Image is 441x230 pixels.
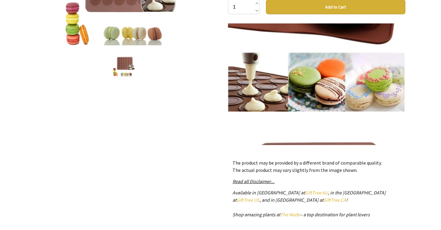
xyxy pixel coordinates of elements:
a: Read all Disclaimer... [233,178,275,184]
a: The Node [281,211,300,218]
a: GiftTree CA [324,197,346,203]
p: The product may be provided by a different brand of comparable quality. The actual product may va... [233,159,401,174]
em: Available in [GEOGRAPHIC_DATA] at , in the [GEOGRAPHIC_DATA] at , and in [GEOGRAPHIC_DATA] at ! S... [233,190,386,218]
img: Macaron Baking Kit [113,53,136,76]
a: GiftTree US [237,197,260,203]
a: GiftTree AU [305,190,328,196]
